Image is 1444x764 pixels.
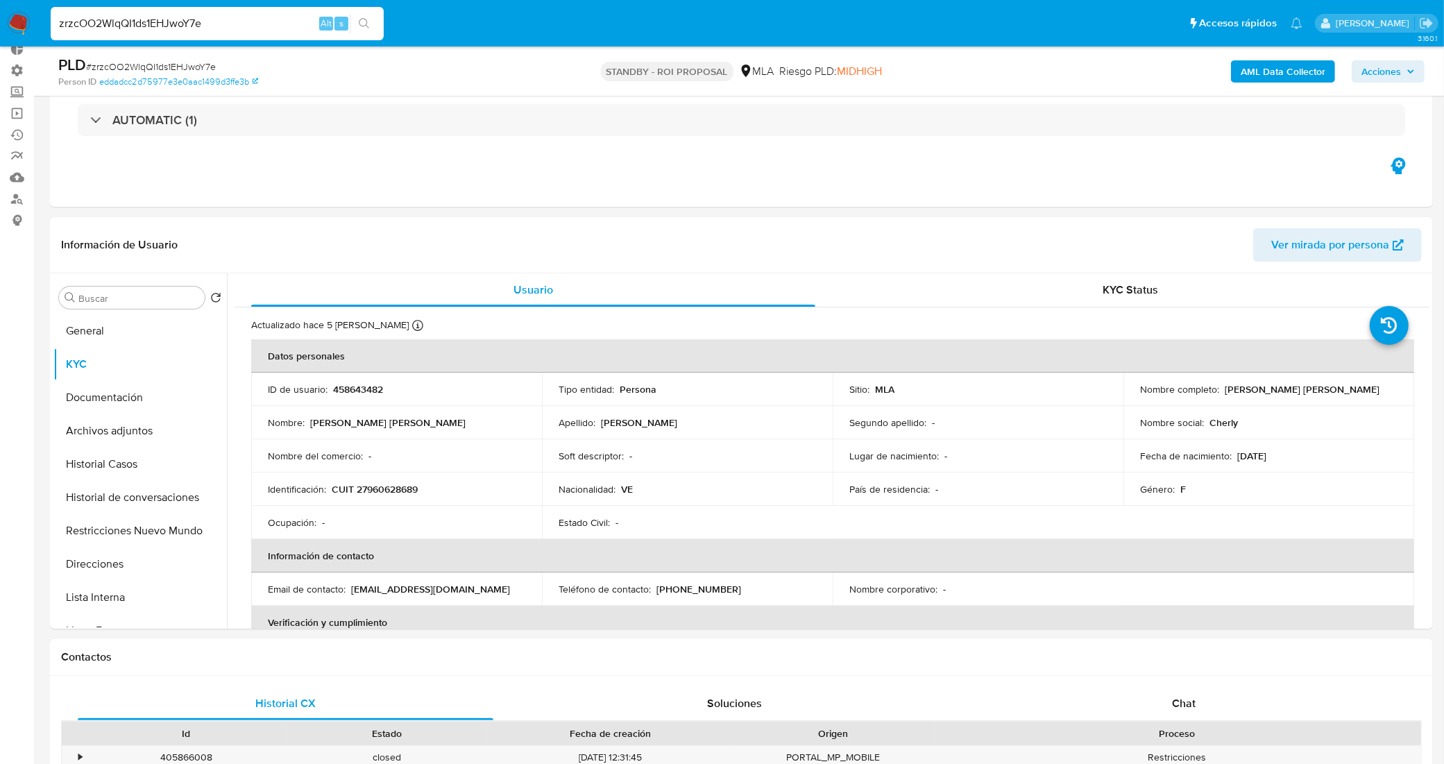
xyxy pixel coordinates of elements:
span: Usuario [513,282,553,298]
p: Fecha de nacimiento : [1140,450,1232,462]
button: Ver mirada por persona [1253,228,1422,262]
span: Accesos rápidos [1199,16,1277,31]
span: Chat [1172,695,1196,711]
p: Identificación : [268,483,326,495]
p: [PHONE_NUMBER] [656,583,741,595]
span: KYC Status [1103,282,1159,298]
div: Proceso [943,727,1411,740]
th: Datos personales [251,339,1414,373]
p: leandro.caroprese@mercadolibre.com [1336,17,1414,30]
p: Ocupación : [268,516,316,529]
input: Buscar usuario o caso... [51,15,384,33]
span: Alt [321,17,332,30]
a: eddadcc2d75977e3e0aac1499d3ffe3b [99,76,258,88]
p: - [368,450,371,462]
p: Teléfono de contacto : [559,583,651,595]
button: AML Data Collector [1231,60,1335,83]
p: Género : [1140,483,1175,495]
p: País de residencia : [849,483,930,495]
span: MIDHIGH [838,63,883,79]
th: Información de contacto [251,539,1414,572]
button: KYC [53,348,227,381]
b: PLD [58,53,86,76]
p: - [944,450,947,462]
p: [EMAIL_ADDRESS][DOMAIN_NAME] [351,583,510,595]
p: Actualizado hace 5 [PERSON_NAME] [251,319,409,332]
p: Persona [620,383,656,396]
b: AML Data Collector [1241,60,1325,83]
p: [PERSON_NAME] [601,416,677,429]
div: Id [96,727,277,740]
button: Lista Interna [53,581,227,614]
p: CUIT 27960628689 [332,483,418,495]
div: AUTOMATIC (1) [78,104,1405,136]
p: Nombre social : [1140,416,1204,429]
button: Archivos adjuntos [53,414,227,448]
h1: Contactos [61,650,1422,664]
span: Ver mirada por persona [1271,228,1389,262]
div: Estado [296,727,477,740]
button: Direcciones [53,547,227,581]
button: Documentación [53,381,227,414]
p: Segundo apellido : [849,416,926,429]
div: Origen [742,727,924,740]
p: F [1180,483,1186,495]
span: s [339,17,343,30]
p: STANDBY - ROI PROPOSAL [601,62,733,81]
button: search-icon [350,14,378,33]
button: Historial de conversaciones [53,481,227,514]
span: Soluciones [707,695,762,711]
button: General [53,314,227,348]
p: [DATE] [1237,450,1266,462]
p: - [935,483,938,495]
span: # zrzcOO2WlqQI1ds1EHJwoY7e [86,60,216,74]
p: Lugar de nacimiento : [849,450,939,462]
p: - [322,516,325,529]
span: Acciones [1361,60,1401,83]
p: VE [621,483,633,495]
div: Fecha de creación [497,727,723,740]
p: Nombre corporativo : [849,583,937,595]
button: Acciones [1352,60,1425,83]
p: Soft descriptor : [559,450,624,462]
button: Listas Externas [53,614,227,647]
button: Volver al orden por defecto [210,292,221,307]
p: Nombre del comercio : [268,450,363,462]
p: Nombre completo : [1140,383,1219,396]
p: Nacionalidad : [559,483,615,495]
p: [PERSON_NAME] [PERSON_NAME] [310,416,466,429]
button: Historial Casos [53,448,227,481]
button: Buscar [65,292,76,303]
span: Riesgo PLD: [780,64,883,79]
input: Buscar [78,292,199,305]
th: Verificación y cumplimiento [251,606,1414,639]
span: Historial CX [255,695,316,711]
a: Notificaciones [1291,17,1302,29]
p: Tipo entidad : [559,383,614,396]
p: - [943,583,946,595]
p: Nombre : [268,416,305,429]
p: Apellido : [559,416,595,429]
b: Person ID [58,76,96,88]
p: Cherly [1209,416,1238,429]
div: MLA [739,64,774,79]
p: - [629,450,632,462]
h3: AUTOMATIC (1) [112,112,197,128]
p: 458643482 [333,383,383,396]
p: - [615,516,618,529]
a: Salir [1419,16,1434,31]
p: MLA [875,383,894,396]
p: Estado Civil : [559,516,610,529]
p: Sitio : [849,383,869,396]
div: • [78,751,82,764]
p: [PERSON_NAME] [PERSON_NAME] [1225,383,1380,396]
p: Email de contacto : [268,583,346,595]
button: Restricciones Nuevo Mundo [53,514,227,547]
p: - [932,416,935,429]
p: ID de usuario : [268,383,328,396]
h1: Información de Usuario [61,238,178,252]
span: 3.160.1 [1418,33,1437,44]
